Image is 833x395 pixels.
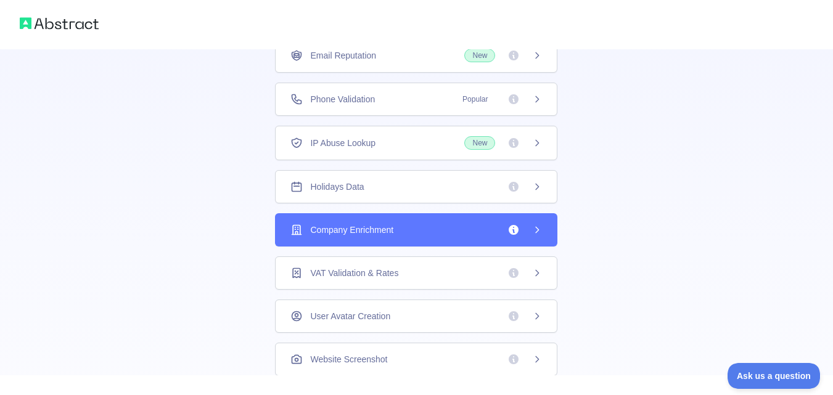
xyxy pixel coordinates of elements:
span: New [464,49,495,62]
span: New [464,136,495,150]
span: Website Screenshot [310,353,387,365]
iframe: Toggle Customer Support [728,363,821,389]
span: Email Reputation [310,49,376,62]
span: Holidays Data [310,181,364,193]
span: User Avatar Creation [310,310,390,322]
span: IP Abuse Lookup [310,137,375,149]
span: VAT Validation & Rates [310,267,398,279]
span: Company Enrichment [310,224,393,236]
img: Abstract logo [20,15,99,32]
span: Popular [455,93,495,105]
span: Phone Validation [310,93,375,105]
